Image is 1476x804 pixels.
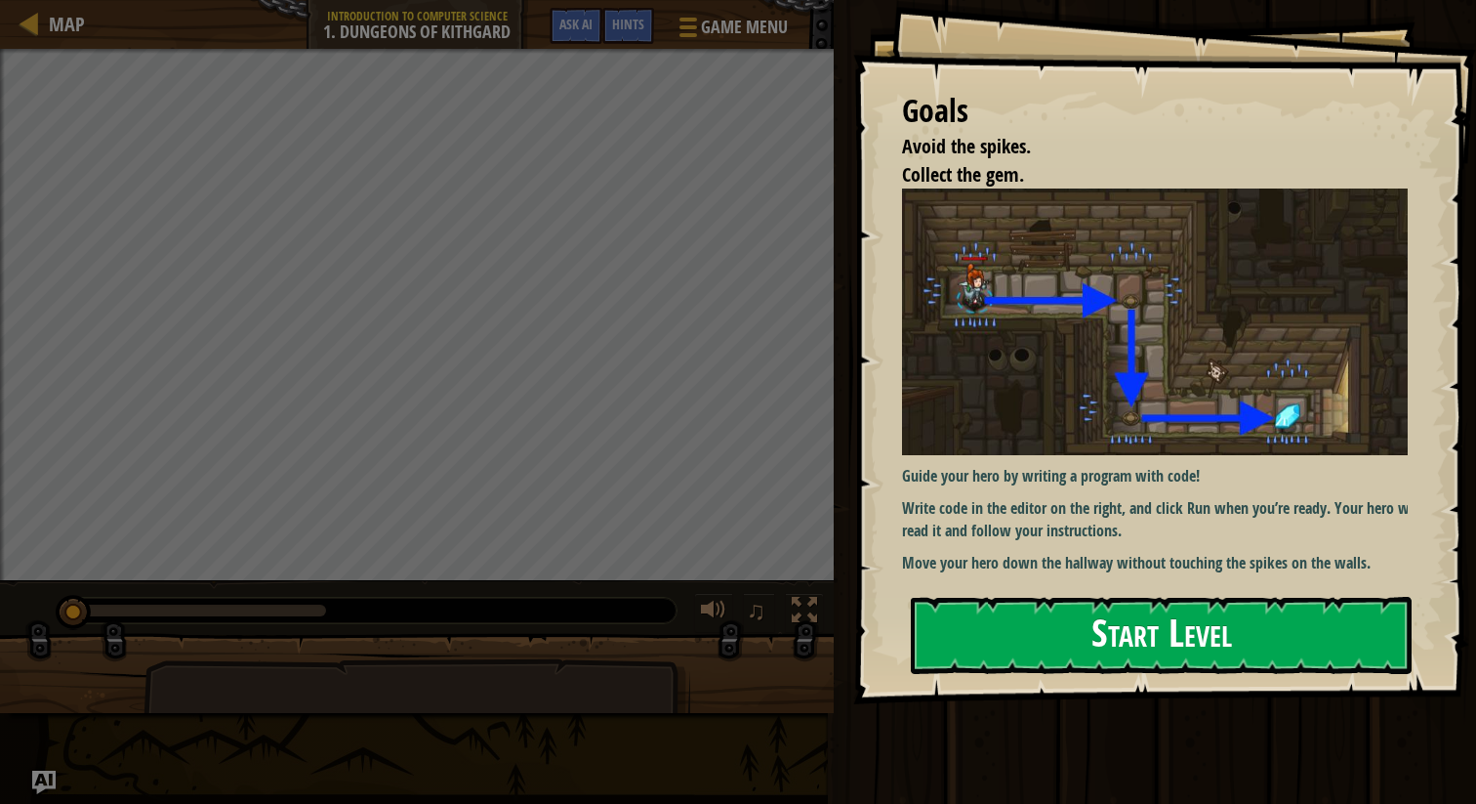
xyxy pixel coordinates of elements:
[701,15,788,40] span: Game Menu
[902,133,1031,159] span: Avoid the spikes.
[747,596,766,625] span: ♫
[32,771,56,794] button: Ask AI
[550,8,602,44] button: Ask AI
[902,465,1422,487] p: Guide your hero by writing a program with code!
[902,161,1024,188] span: Collect the gem.
[902,497,1422,542] p: Write code in the editor on the right, and click Run when you’re ready. Your hero will read it an...
[49,11,85,37] span: Map
[878,133,1403,161] li: Avoid the spikes.
[612,15,644,33] span: Hints
[39,11,85,37] a: Map
[559,15,593,33] span: Ask AI
[743,593,776,633] button: ♫
[902,89,1408,134] div: Goals
[878,161,1403,190] li: Collect the gem.
[694,593,733,633] button: Adjust volume
[902,552,1422,574] p: Move your hero down the hallway without touching the spikes on the walls.
[785,593,824,633] button: Toggle fullscreen
[911,597,1412,674] button: Start Level
[902,189,1422,455] img: Dungeons of kithgard
[664,8,799,54] button: Game Menu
